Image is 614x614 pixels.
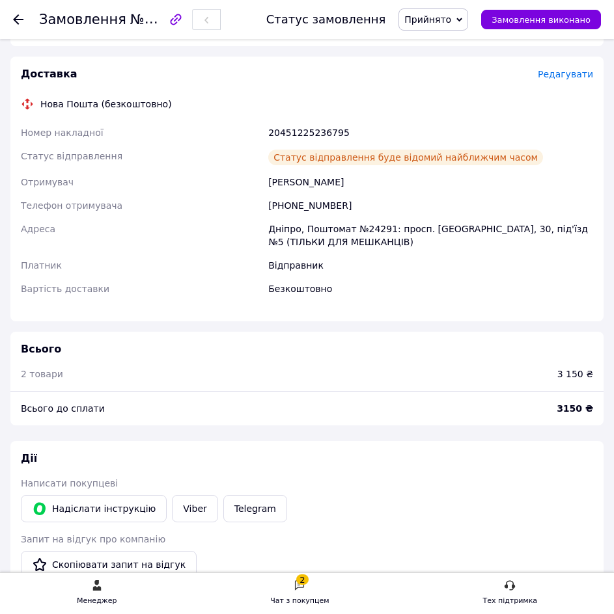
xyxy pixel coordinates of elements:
[266,217,596,254] div: Дніпро, Поштомат №24291: просп. [GEOGRAPHIC_DATA], 30, під'їзд №5 (ТІЛЬКИ ДЛЯ МЕШКАНЦІВ)
[404,14,451,25] span: Прийнято
[21,284,109,294] span: Вартість доставки
[21,452,37,464] span: Дії
[492,15,591,25] span: Замовлення виконано
[268,150,543,165] div: Статус відправлення буде відомий найближчим часом
[21,200,122,211] span: Телефон отримувача
[266,254,596,277] div: Відправник
[266,194,596,217] div: [PHONE_NUMBER]
[21,224,55,234] span: Адреса
[130,11,223,27] span: №356899269
[481,10,601,29] button: Замовлення виконано
[21,127,104,138] span: Номер накладної
[21,68,77,80] span: Доставка
[266,121,596,144] div: 20451225236795
[482,594,537,607] div: Тех підтримка
[21,534,165,544] span: Запит на відгук про компанію
[266,13,386,26] div: Статус замовлення
[557,403,593,414] b: 3150 ₴
[21,478,118,488] span: Написати покупцеві
[21,343,61,355] span: Всього
[21,403,105,414] span: Всього до сплати
[296,574,308,585] div: 2
[21,495,167,522] button: Надіслати інструкцію
[13,13,23,26] div: Повернутися назад
[270,594,329,607] div: Чат з покупцем
[266,277,596,300] div: Безкоштовно
[21,177,74,187] span: Отримувач
[77,594,117,607] div: Менеджер
[21,151,122,161] span: Статус відправлення
[39,12,126,27] span: Замовлення
[266,170,596,194] div: [PERSON_NAME]
[21,260,62,271] span: Платник
[172,495,217,522] a: Viber
[37,98,175,111] div: Нова Пошта (безкоштовно)
[538,69,593,79] span: Редагувати
[557,367,593,380] div: 3 150 ₴
[21,369,63,379] span: 2 товари
[223,495,287,522] a: Telegram
[21,551,197,578] button: Скопіювати запит на відгук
